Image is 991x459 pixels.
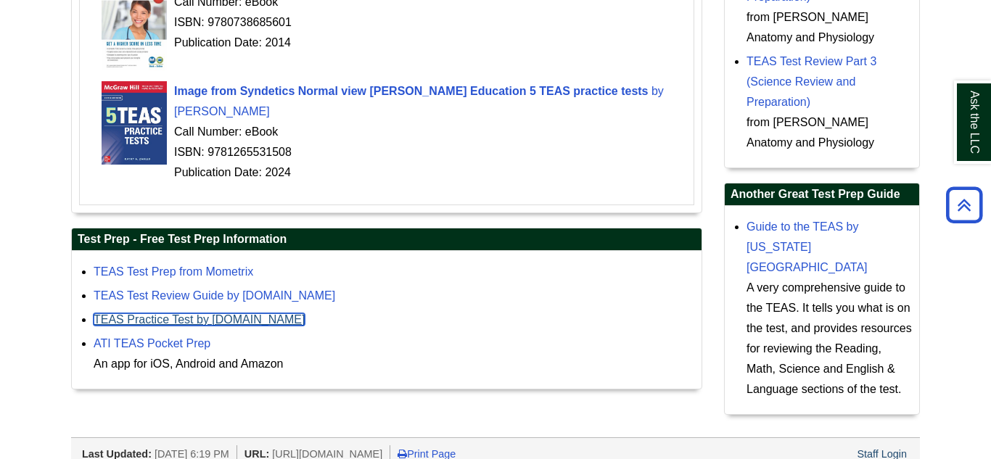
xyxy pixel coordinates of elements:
a: TEAS Test Prep from Mometrix [94,265,253,278]
div: ISBN: 9780738685601 [102,12,686,33]
i: Print Page [398,449,407,459]
span: by [651,85,664,97]
div: A very comprehensive guide to the TEAS. It tells you what is on the test, and provides resources ... [747,278,912,400]
a: TEAS Test Review Guide by [DOMAIN_NAME] [94,289,335,302]
div: ISBN: 9781265531508 [102,142,686,162]
h2: Another Great Test Prep Guide [725,183,919,206]
div: Publication Date: 2014 [102,33,686,53]
div: Publication Date: 2024 [102,162,686,183]
span: [PERSON_NAME] [174,105,270,117]
div: Call Number: eBook [102,122,686,142]
a: Guide to the TEAS by [US_STATE][GEOGRAPHIC_DATA] [747,220,868,273]
span: Image from Syndetics Normal view [PERSON_NAME] Education 5 TEAS practice tests [174,85,649,97]
h2: Test Prep - Free Test Prep Information [72,228,702,251]
img: Cover Art [102,81,167,165]
a: TEAS Practice Test by [DOMAIN_NAME] [94,313,305,326]
a: TEAS Test Review Part 3 (Science Review and Preparation) [747,55,876,108]
a: ATI TEAS Pocket Prep [94,337,210,350]
div: An app for iOS, Android and Amazon [94,354,694,374]
a: Cover Art Image from Syndetics Normal view [PERSON_NAME] Education 5 TEAS practice tests by [PERS... [174,85,664,117]
div: from [PERSON_NAME] Anatomy and Physiology [747,7,912,48]
a: Back to Top [941,195,987,215]
div: from [PERSON_NAME] Anatomy and Physiology [747,112,912,153]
